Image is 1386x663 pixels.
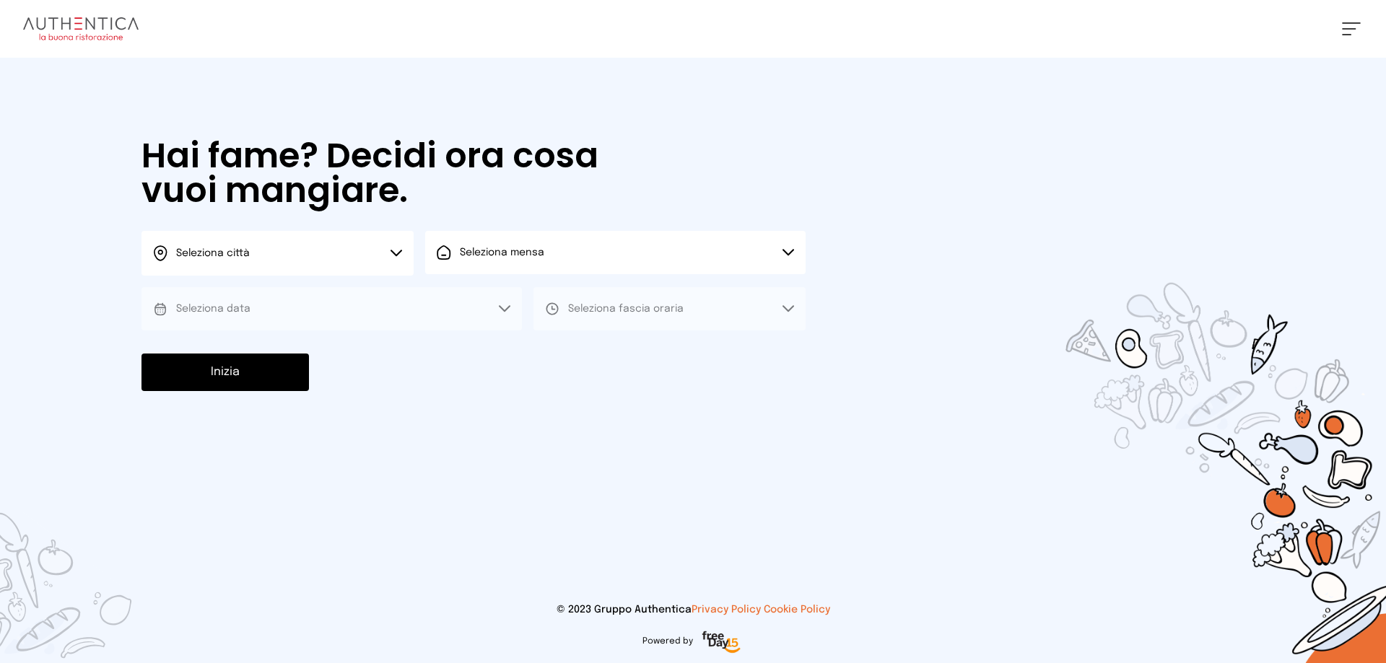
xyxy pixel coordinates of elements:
[533,287,806,330] button: Seleziona fascia oraria
[692,605,761,615] a: Privacy Policy
[141,287,522,330] button: Seleziona data
[176,304,250,314] span: Seleziona data
[176,248,250,258] span: Seleziona città
[141,139,640,208] h1: Hai fame? Decidi ora cosa vuoi mangiare.
[642,636,693,647] span: Powered by
[23,602,1363,617] p: © 2023 Gruppo Authentica
[568,304,684,314] span: Seleziona fascia oraria
[764,605,830,615] a: Cookie Policy
[23,17,139,40] img: logo.8f33a47.png
[699,628,744,657] img: logo-freeday.3e08031.png
[141,354,309,391] button: Inizia
[425,231,806,274] button: Seleziona mensa
[141,231,414,276] button: Seleziona città
[460,247,544,258] span: Seleziona mensa
[982,200,1386,663] img: sticker-selezione-mensa.70a28f7.png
